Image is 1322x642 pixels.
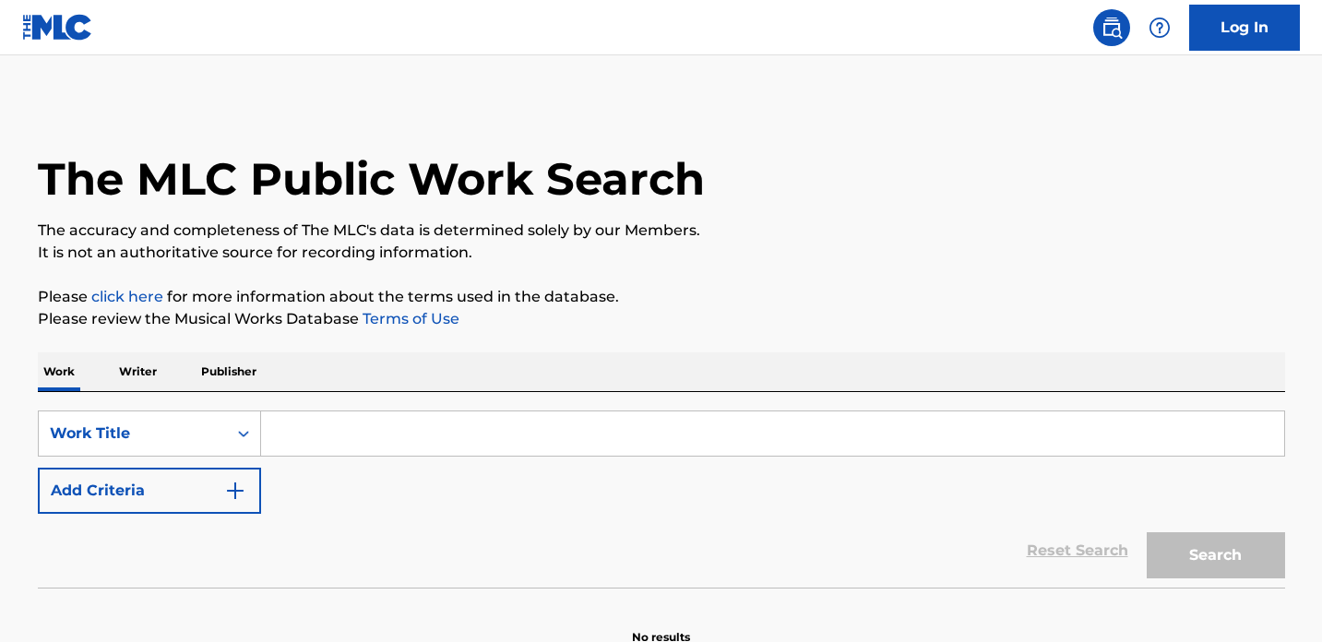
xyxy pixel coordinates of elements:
a: click here [91,288,163,305]
h1: The MLC Public Work Search [38,151,705,207]
div: Help [1141,9,1178,46]
a: Log In [1189,5,1300,51]
p: The accuracy and completeness of The MLC's data is determined solely by our Members. [38,220,1285,242]
p: Work [38,352,80,391]
img: 9d2ae6d4665cec9f34b9.svg [224,480,246,502]
img: help [1149,17,1171,39]
p: Please review the Musical Works Database [38,308,1285,330]
form: Search Form [38,410,1285,588]
a: Terms of Use [359,310,459,327]
p: Please for more information about the terms used in the database. [38,286,1285,308]
div: Work Title [50,422,216,445]
p: Publisher [196,352,262,391]
p: It is not an authoritative source for recording information. [38,242,1285,264]
button: Add Criteria [38,468,261,514]
p: Writer [113,352,162,391]
a: Public Search [1093,9,1130,46]
img: MLC Logo [22,14,93,41]
img: search [1101,17,1123,39]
